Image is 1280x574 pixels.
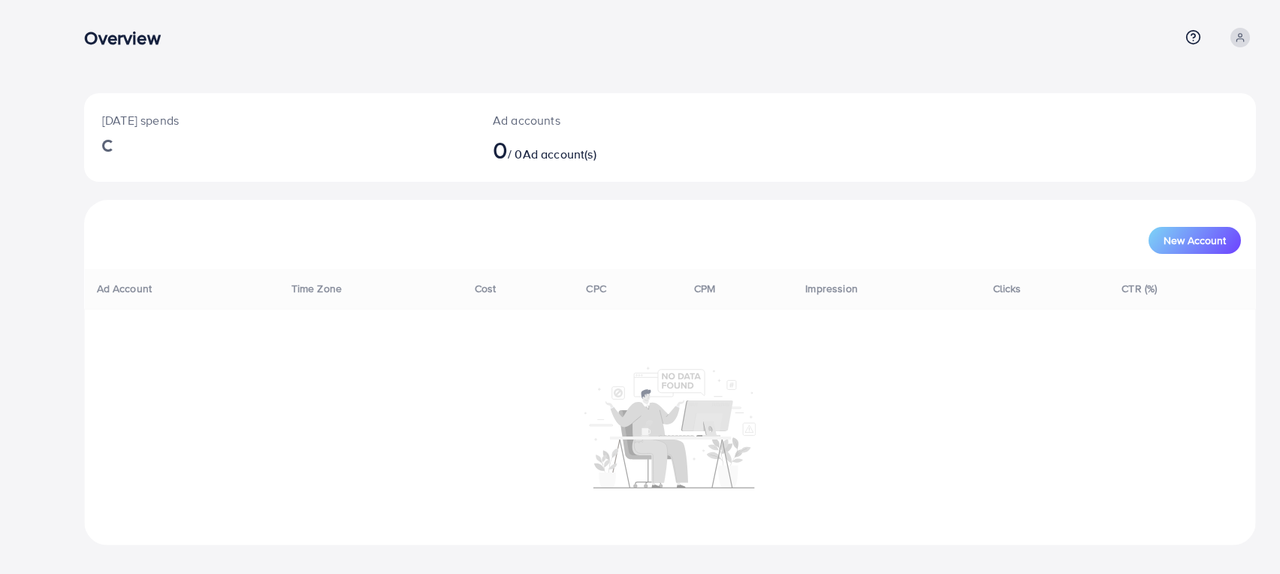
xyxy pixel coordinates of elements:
[523,146,596,162] span: Ad account(s)
[1149,227,1241,254] button: New Account
[1164,235,1226,246] span: New Account
[84,27,172,49] h3: Overview
[493,135,750,164] h2: / 0
[493,132,508,167] span: 0
[102,111,457,129] p: [DATE] spends
[493,111,750,129] p: Ad accounts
